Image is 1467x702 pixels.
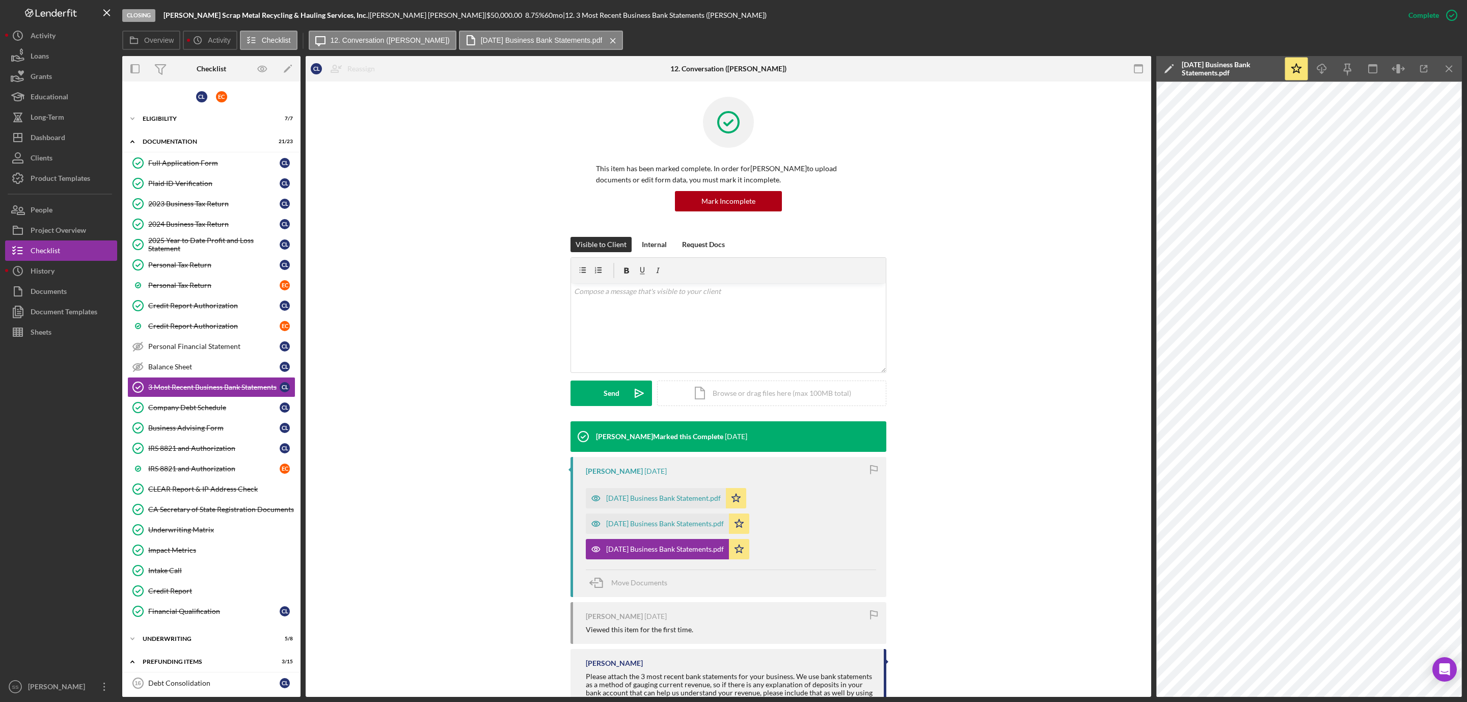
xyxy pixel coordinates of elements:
[725,433,747,441] time: 2025-07-10 20:35
[148,566,295,575] div: Intake Call
[306,59,385,79] button: CLReassign
[586,467,643,475] div: [PERSON_NAME]
[5,127,117,148] a: Dashboard
[280,464,290,474] div: E C
[5,240,117,261] a: Checklist
[31,322,51,345] div: Sheets
[148,342,280,350] div: Personal Financial Statement
[262,36,291,44] label: Checklist
[240,31,297,50] button: Checklist
[280,362,290,372] div: C L
[127,397,295,418] a: Company Debt ScheduleCL
[280,423,290,433] div: C L
[586,488,746,508] button: [DATE] Business Bank Statement.pdf
[545,11,563,19] div: 60 mo
[644,612,667,620] time: 2025-07-10 01:22
[148,679,280,687] div: Debt Consolidation
[31,148,52,171] div: Clients
[670,65,786,73] div: 12. Conversation ([PERSON_NAME])
[347,59,375,79] div: Reassign
[208,36,230,44] label: Activity
[148,587,295,595] div: Credit Report
[127,438,295,458] a: IRS 8821 and AuthorizationCL
[1182,61,1279,77] div: [DATE] Business Bank Statements.pdf
[127,458,295,479] a: IRS 8821 and AuthorizationEC
[127,234,295,255] a: 2025 Year to Date Profit and Loss StatementCL
[586,659,643,667] div: [PERSON_NAME]
[143,116,267,122] div: Eligibility
[5,261,117,281] button: History
[164,11,370,19] div: |
[143,139,267,145] div: Documentation
[5,200,117,220] button: People
[127,357,295,377] a: Balance SheetCL
[5,25,117,46] button: Activity
[5,87,117,107] button: Educational
[570,381,652,406] button: Send
[183,31,237,50] button: Activity
[148,383,280,391] div: 3 Most Recent Business Bank Statements
[5,220,117,240] button: Project Overview
[606,520,724,528] div: [DATE] Business Bank Statements.pdf
[127,316,295,336] a: Credit Report AuthorizationEC
[675,191,782,211] button: Mark Incomplete
[280,321,290,331] div: E C
[148,236,280,253] div: 2025 Year to Date Profit and Loss Statement
[148,179,280,187] div: Plaid ID Verification
[481,36,603,44] label: [DATE] Business Bank Statements.pdf
[370,11,486,19] div: [PERSON_NAME] [PERSON_NAME] |
[5,302,117,322] a: Document Templates
[127,673,295,693] a: 16Debt ConsolidationCL
[31,240,60,263] div: Checklist
[331,36,450,44] label: 12. Conversation ([PERSON_NAME])
[280,341,290,352] div: C L
[280,606,290,616] div: C L
[31,107,64,130] div: Long-Term
[275,659,293,665] div: 3 / 15
[525,11,545,19] div: 8.75 %
[637,237,672,252] button: Internal
[148,607,280,615] div: Financial Qualification
[127,153,295,173] a: Full Application FormCL
[280,443,290,453] div: C L
[275,636,293,642] div: 5 / 8
[275,139,293,145] div: 21 / 23
[31,220,86,243] div: Project Overview
[148,526,295,534] div: Underwriting Matrix
[5,107,117,127] button: Long-Term
[570,237,632,252] button: Visible to Client
[196,91,207,102] div: C L
[127,214,295,234] a: 2024 Business Tax ReturnCL
[127,194,295,214] a: 2023 Business Tax ReturnCL
[148,485,295,493] div: CLEAR Report & IP Address Check
[642,237,667,252] div: Internal
[275,116,293,122] div: 7 / 7
[127,418,295,438] a: Business Advising FormCL
[280,260,290,270] div: C L
[31,281,67,304] div: Documents
[5,46,117,66] a: Loans
[31,127,65,150] div: Dashboard
[127,499,295,520] a: CA Secretary of State Registration Documents
[127,295,295,316] a: Credit Report AuthorizationCL
[596,163,861,186] p: This item has been marked complete. In order for [PERSON_NAME] to upload documents or edit form d...
[5,66,117,87] a: Grants
[148,505,295,514] div: CA Secretary of State Registration Documents
[280,199,290,209] div: C L
[122,31,180,50] button: Overview
[127,173,295,194] a: Plaid ID VerificationCL
[280,158,290,168] div: C L
[127,336,295,357] a: Personal Financial StatementCL
[127,255,295,275] a: Personal Tax ReturnCL
[486,11,525,19] div: $50,000.00
[586,612,643,620] div: [PERSON_NAME]
[5,148,117,168] button: Clients
[148,465,280,473] div: IRS 8821 and Authorization
[563,11,767,19] div: | 12. 3 Most Recent Business Bank Statements ([PERSON_NAME])
[280,219,290,229] div: C L
[280,239,290,250] div: C L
